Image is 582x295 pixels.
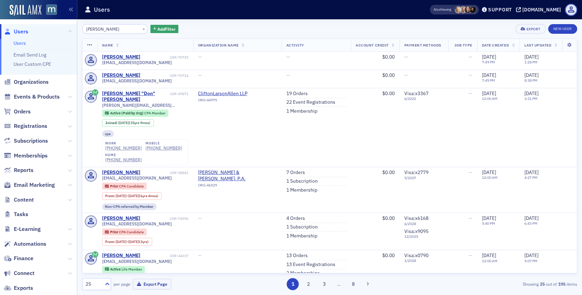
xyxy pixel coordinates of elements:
[102,170,140,176] a: [PERSON_NAME]
[356,43,388,48] span: Account Credit
[4,225,41,233] a: E-Learning
[404,258,443,263] span: 1 / 2028
[114,281,130,287] label: per page
[102,91,169,103] div: [PERSON_NAME] "Don" [PERSON_NAME]
[539,281,546,287] strong: 25
[468,72,472,78] span: —
[110,111,144,115] span: Active (Paid by Org)
[404,176,443,180] span: 5 / 2027
[102,266,145,273] div: Active: Active: Life Member
[557,281,566,287] strong: 195
[460,6,467,13] span: Emily Trott
[347,278,359,290] button: 8
[170,92,188,96] div: USR-49871
[102,72,140,79] a: [PERSON_NAME]
[128,239,139,244] span: [DATE]
[102,253,140,259] div: [PERSON_NAME]
[141,171,188,175] div: USR-58841
[110,184,119,189] span: Prior
[102,215,140,222] a: [PERSON_NAME]
[4,255,33,262] a: Finance
[14,211,28,218] span: Tasks
[144,111,166,115] span: CPA Member
[4,166,33,174] a: Reports
[141,216,188,221] div: USR-74596
[119,184,144,189] span: CPA Candidate
[286,72,290,78] span: —
[404,234,443,239] span: 12 / 2025
[334,281,344,287] span: …
[141,254,188,258] div: USR-44317
[102,54,140,60] a: [PERSON_NAME]
[286,187,317,193] a: 1 Membership
[468,90,472,96] span: —
[198,215,202,221] span: —
[4,240,46,248] a: Automations
[105,157,142,162] div: [PHONE_NUMBER]
[482,175,497,180] time: 12:00 AM
[14,108,31,115] span: Orders
[404,96,443,101] span: 6 / 2022
[4,196,34,204] a: Content
[482,252,496,258] span: [DATE]
[464,6,472,13] span: Natalie Antonakas
[13,52,46,58] a: Email Send Log
[4,152,48,160] a: Memberships
[286,108,317,114] a: 1 Membership
[4,122,47,130] a: Registrations
[454,43,472,48] span: Job Type
[482,258,497,263] time: 12:00 AM
[404,252,428,258] span: Visa : x0790
[157,26,176,32] span: Add Filter
[14,152,48,160] span: Memberships
[404,43,441,48] span: Payment Methods
[468,252,472,258] span: —
[286,270,320,276] a: 2 Memberships
[4,78,49,86] a: Organizations
[14,196,34,204] span: Content
[382,72,395,78] span: $0.00
[286,43,304,48] span: Activity
[86,281,101,288] div: 25
[105,121,118,125] span: Joined :
[102,183,147,190] div: Prior: Prior: CPA Candidate
[105,230,144,234] a: Prior CPA Candidate
[318,278,330,290] button: 3
[102,192,162,200] div: From: 2016-11-30 00:00:00
[4,181,55,189] a: Email Marketing
[524,96,537,101] time: 3:31 PM
[198,54,202,60] span: —
[116,194,158,198] div: – (6yrs 4mos)
[198,43,239,48] span: Organization Name
[14,122,47,130] span: Registrations
[118,120,129,125] span: [DATE]
[102,228,147,235] div: Prior: Prior: CPA Candidate
[198,170,277,182] span: Wolfe & Fiedler, P.A.
[118,121,150,125] div: (35yrs 9mos)
[46,4,57,15] img: SailAMX
[102,110,169,116] div: Active (Paid by Org): Active (Paid by Org): CPA Member
[105,145,142,151] a: [PHONE_NUMBER]
[14,137,48,145] span: Subscriptions
[404,169,428,175] span: Visa : x2779
[524,258,537,263] time: 5:07 PM
[146,145,182,151] a: [PHONE_NUMBER]
[198,72,202,78] span: —
[468,169,472,175] span: —
[524,169,539,175] span: [DATE]
[404,90,428,96] span: Visa : x3367
[524,221,537,226] time: 6:43 PM
[14,28,28,35] span: Users
[434,7,451,12] span: Viewing
[524,78,537,83] time: 8:38 PM
[482,43,509,48] span: Date Created
[404,72,408,78] span: —
[198,98,261,105] div: ORG-44975
[286,179,318,185] a: 1 Subscription
[4,108,31,115] a: Orders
